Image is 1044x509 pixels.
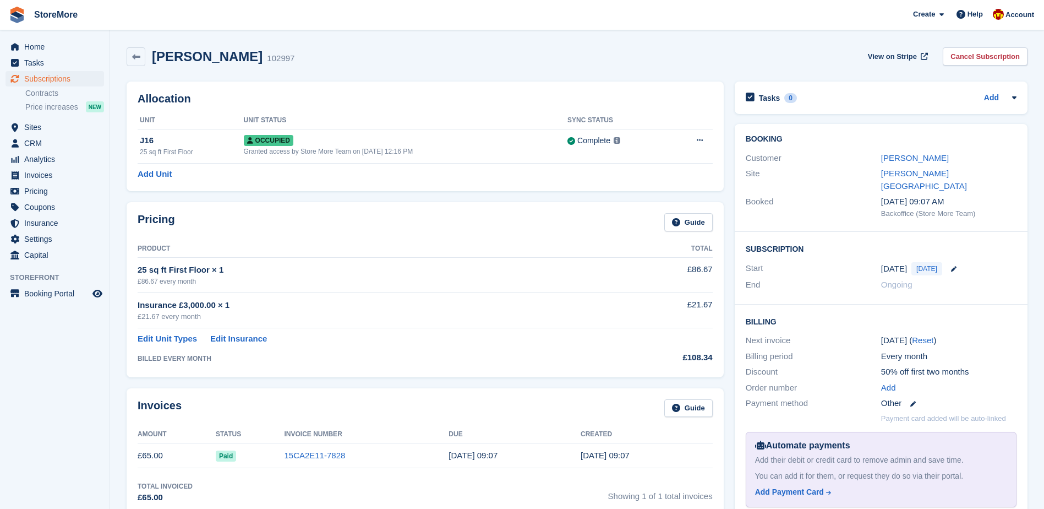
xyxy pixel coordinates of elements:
span: CRM [24,136,90,151]
a: 15CA2E11-7828 [284,451,345,460]
span: Tasks [24,55,90,71]
div: Granted access by Store More Team on [DATE] 12:16 PM [244,147,567,156]
td: £21.67 [605,293,713,328]
span: Occupied [244,135,293,146]
a: Add [984,92,999,105]
div: Total Invoiced [138,481,193,491]
a: Guide [664,399,713,418]
div: Next invoice [746,334,881,347]
th: Created [581,426,713,443]
div: Discount [746,366,881,378]
div: You can add it for them, or request they do so via their portal. [755,470,1007,482]
a: menu [6,151,104,167]
span: Account [1005,9,1034,20]
span: Create [913,9,935,20]
a: menu [6,71,104,86]
a: Edit Insurance [210,333,267,345]
a: Preview store [91,287,104,300]
span: Invoices [24,167,90,183]
time: 2025-08-22 00:00:00 UTC [881,263,907,275]
a: Add Payment Card [755,486,1003,498]
span: Insurance [24,215,90,231]
a: menu [6,286,104,301]
a: Add Unit [138,168,172,181]
h2: Billing [746,316,1016,327]
div: 25 sq ft First Floor × 1 [138,264,605,277]
div: Insurance £3,000.00 × 1 [138,299,605,312]
td: £65.00 [138,443,216,468]
h2: Booking [746,135,1016,144]
div: 102997 [267,52,294,65]
span: View on Stripe [868,51,917,62]
div: Payment method [746,397,881,410]
div: NEW [86,101,104,112]
div: BILLED EVERY MONTH [138,354,605,364]
a: menu [6,136,104,151]
th: Unit Status [244,112,567,129]
div: End [746,279,881,291]
div: [DATE] 09:07 AM [881,196,1016,208]
th: Sync Status [567,112,668,129]
div: Every month [881,350,1016,363]
a: Reset [912,335,933,345]
div: £108.34 [605,351,713,364]
div: £65.00 [138,491,193,504]
div: [DATE] ( ) [881,334,1016,347]
div: Backoffice (Store More Team) [881,208,1016,219]
a: menu [6,167,104,183]
span: Coupons [24,199,90,215]
a: menu [6,39,104,55]
span: Analytics [24,151,90,167]
span: Storefront [10,272,110,283]
h2: Subscription [746,243,1016,254]
a: Add [881,382,896,394]
a: View on Stripe [863,47,930,66]
a: menu [6,199,104,215]
th: Due [449,426,581,443]
a: Edit Unit Types [138,333,197,345]
div: £21.67 every month [138,311,605,322]
th: Product [138,240,605,258]
span: Showing 1 of 1 total invoices [608,481,713,504]
span: Paid [216,451,236,462]
a: menu [6,247,104,263]
div: 25 sq ft First Floor [140,147,244,157]
th: Amount [138,426,216,443]
h2: Invoices [138,399,182,418]
time: 2025-08-23 08:07:41 UTC [449,451,498,460]
h2: Pricing [138,213,175,231]
a: StoreMore [30,6,82,24]
h2: [PERSON_NAME] [152,49,263,64]
th: Unit [138,112,244,129]
div: Start [746,262,881,275]
a: menu [6,215,104,231]
img: Store More Team [993,9,1004,20]
img: icon-info-grey-7440780725fd019a000dd9b08b2336e03edf1995a4989e88bcd33f0948082b44.svg [614,137,620,144]
div: Booked [746,196,881,219]
span: Pricing [24,183,90,199]
a: menu [6,55,104,71]
td: £86.67 [605,257,713,292]
div: Site [746,167,881,192]
div: Other [881,397,1016,410]
th: Status [216,426,285,443]
div: Add their debit or credit card to remove admin and save time. [755,454,1007,466]
div: Order number [746,382,881,394]
h2: Tasks [759,93,780,103]
time: 2025-08-22 08:07:42 UTC [581,451,630,460]
div: 50% off first two months [881,366,1016,378]
span: Price increases [25,102,78,112]
span: Subscriptions [24,71,90,86]
span: Help [968,9,983,20]
th: Invoice Number [284,426,449,443]
th: Total [605,240,713,258]
span: Sites [24,120,90,135]
a: menu [6,231,104,247]
div: Complete [577,135,610,147]
div: Billing period [746,350,881,363]
a: [PERSON_NAME][GEOGRAPHIC_DATA] [881,169,967,191]
a: Cancel Subscription [943,47,1027,66]
a: [PERSON_NAME] [881,153,949,163]
a: Price increases NEW [25,101,104,113]
a: menu [6,183,104,199]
